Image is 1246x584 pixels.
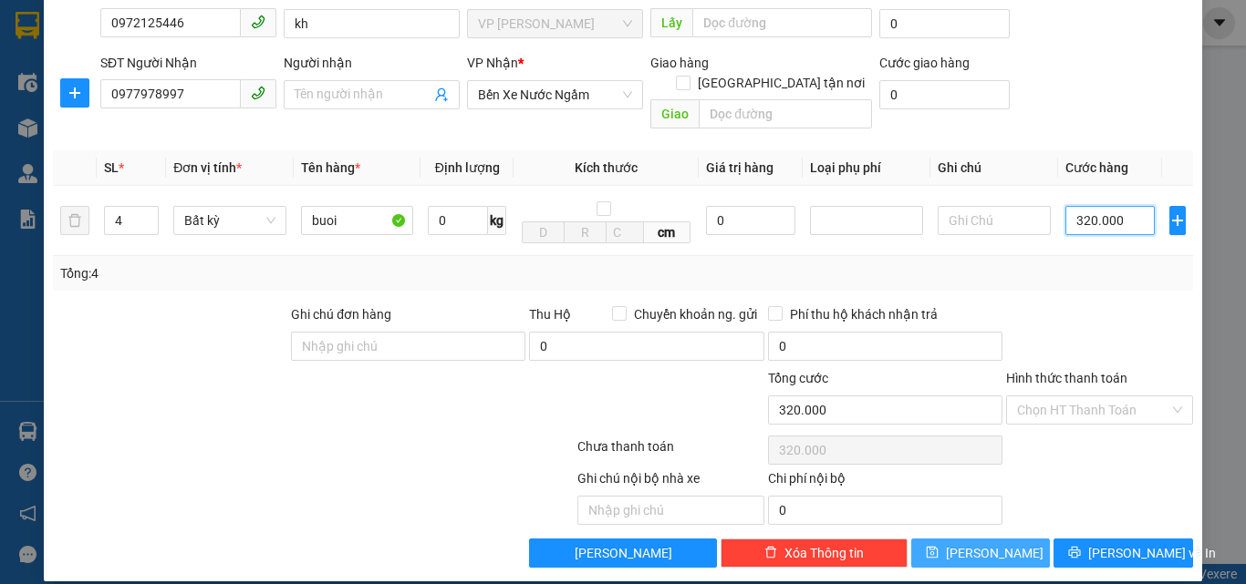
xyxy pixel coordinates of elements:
[879,56,970,70] label: Cước giao hàng
[1169,206,1186,235] button: plus
[706,206,795,235] input: 0
[173,160,242,175] span: Đơn vị tính
[783,304,945,324] span: Phí thu hộ khách nhận trả
[1088,543,1216,563] span: [PERSON_NAME] và In
[104,160,119,175] span: SL
[576,436,766,468] div: Chưa thanh toán
[467,56,518,70] span: VP Nhận
[301,160,360,175] span: Tên hàng
[1170,213,1185,228] span: plus
[768,371,828,385] span: Tổng cước
[1068,546,1081,560] span: printer
[1006,371,1127,385] label: Hình thức thanh toán
[706,160,774,175] span: Giá trị hàng
[61,86,88,100] span: plus
[529,307,571,322] span: Thu Hộ
[575,160,638,175] span: Kích thước
[488,206,506,235] span: kg
[575,543,672,563] span: [PERSON_NAME]
[946,543,1044,563] span: [PERSON_NAME]
[784,543,864,563] span: Xóa Thông tin
[699,99,872,128] input: Dọc đường
[721,538,908,568] button: deleteXóa Thông tin
[60,263,483,283] div: Tổng: 4
[692,8,872,37] input: Dọc đường
[301,206,414,235] input: VD: Bàn, Ghế
[930,150,1058,186] th: Ghi chú
[434,87,449,102] span: user-add
[478,81,632,108] span: Bến Xe Nước Ngầm
[251,15,265,29] span: phone
[184,207,275,234] span: Bất kỳ
[1054,538,1193,568] button: printer[PERSON_NAME] và In
[650,56,709,70] span: Giao hàng
[911,538,1051,568] button: save[PERSON_NAME]
[926,546,939,560] span: save
[690,73,872,93] span: [GEOGRAPHIC_DATA] tận nơi
[291,332,525,361] input: Ghi chú đơn hàng
[577,468,764,496] div: Ghi chú nội bộ nhà xe
[60,78,89,108] button: plus
[522,221,565,243] input: D
[879,9,1010,38] input: Cước lấy hàng
[478,10,632,37] span: VP Hà Tĩnh
[644,221,690,243] span: cm
[435,160,500,175] span: Định lượng
[577,496,764,525] input: Nhập ghi chú
[100,53,276,73] div: SĐT Người Nhận
[291,307,391,322] label: Ghi chú đơn hàng
[606,221,644,243] input: C
[529,538,716,568] button: [PERSON_NAME]
[879,80,1010,109] input: Cước giao hàng
[938,206,1051,235] input: Ghi Chú
[768,468,1002,496] div: Chi phí nội bộ
[627,304,764,324] span: Chuyển khoản ng. gửi
[251,86,265,100] span: phone
[650,8,692,37] span: Lấy
[1065,160,1128,175] span: Cước hàng
[650,99,699,128] span: Giao
[803,150,930,186] th: Loại phụ phí
[764,546,777,560] span: delete
[564,221,607,243] input: R
[284,53,460,73] div: Người nhận
[60,206,89,235] button: delete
